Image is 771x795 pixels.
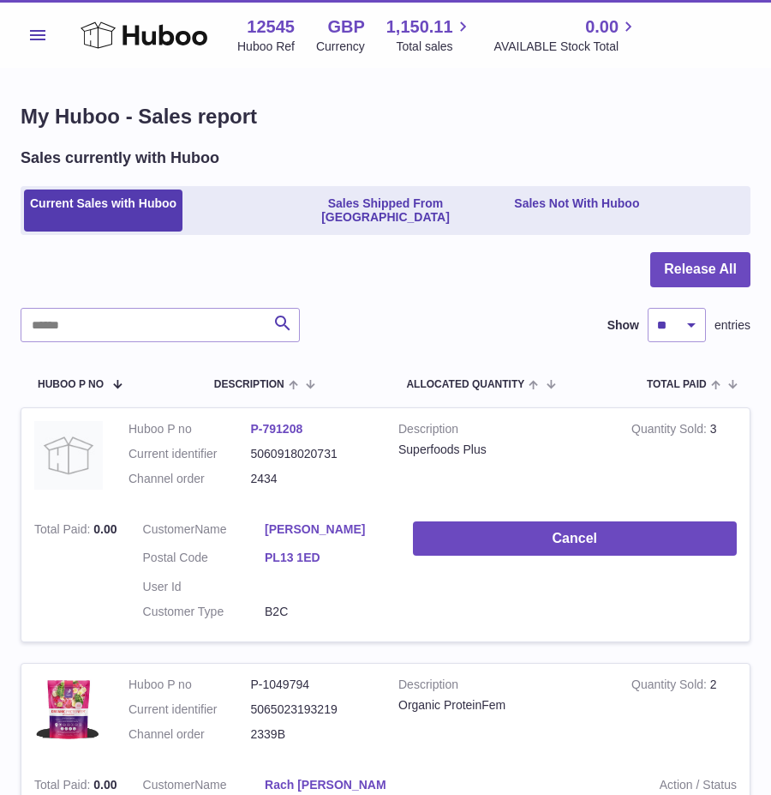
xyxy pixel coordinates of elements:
[34,522,93,540] strong: Total Paid
[619,408,750,509] td: 3
[265,521,387,538] a: [PERSON_NAME]
[413,521,737,557] button: Cancel
[251,446,374,462] dd: 5060918020731
[93,778,117,792] span: 0.00
[619,664,750,764] td: 2
[714,317,750,334] span: entries
[265,550,387,566] a: PL13 1ED
[631,678,710,696] strong: Quantity Sold
[396,39,472,55] span: Total sales
[494,39,639,55] span: AVAILABLE Stock Total
[143,521,266,542] dt: Name
[38,379,104,390] span: Huboo P no
[650,252,750,287] button: Release All
[316,39,365,55] div: Currency
[251,422,303,436] a: P-791208
[128,446,251,462] dt: Current identifier
[398,421,606,442] strong: Description
[143,604,266,620] dt: Customer Type
[327,15,364,39] strong: GBP
[647,379,707,390] span: Total paid
[143,579,266,595] dt: User Id
[266,190,505,232] a: Sales Shipped From [GEOGRAPHIC_DATA]
[93,522,117,536] span: 0.00
[143,550,266,570] dt: Postal Code
[247,15,295,39] strong: 12545
[585,15,619,39] span: 0.00
[128,726,251,743] dt: Channel order
[237,39,295,55] div: Huboo Ref
[128,421,251,437] dt: Huboo P no
[34,677,103,745] img: 1751439830.png
[386,15,473,55] a: 1,150.11 Total sales
[398,697,606,714] div: Organic ProteinFem
[251,677,374,693] dd: P-1049794
[251,726,374,743] dd: 2339B
[21,148,219,168] h2: Sales currently with Huboo
[251,471,374,487] dd: 2434
[398,442,606,458] div: Superfoods Plus
[128,677,251,693] dt: Huboo P no
[607,317,639,334] label: Show
[214,379,284,390] span: Description
[508,190,645,232] a: Sales Not With Huboo
[128,471,251,487] dt: Channel order
[494,15,639,55] a: 0.00 AVAILABLE Stock Total
[398,677,606,697] strong: Description
[21,103,750,130] h1: My Huboo - Sales report
[143,778,195,792] span: Customer
[386,15,453,39] span: 1,150.11
[631,422,710,440] strong: Quantity Sold
[128,702,251,718] dt: Current identifier
[24,190,182,232] a: Current Sales with Huboo
[406,379,524,390] span: ALLOCATED Quantity
[34,421,103,490] img: no-photo.jpg
[251,702,374,718] dd: 5065023193219
[143,522,195,536] span: Customer
[265,604,387,620] dd: B2C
